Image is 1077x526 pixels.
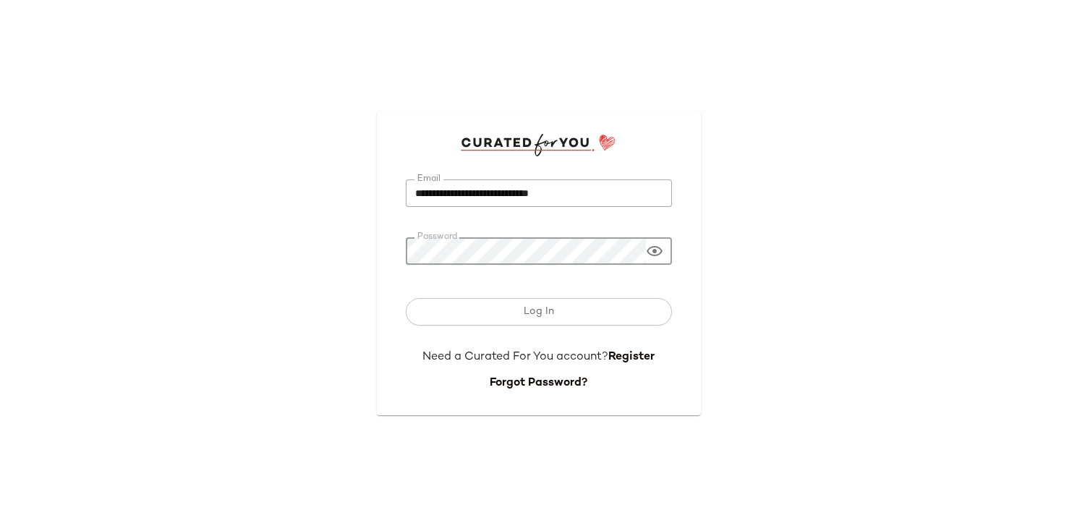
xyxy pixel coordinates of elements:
[490,377,587,389] a: Forgot Password?
[461,134,616,156] img: cfy_login_logo.DGdB1djN.svg
[406,298,672,326] button: Log In
[523,306,554,318] span: Log In
[422,351,608,363] span: Need a Curated For You account?
[608,351,655,363] a: Register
